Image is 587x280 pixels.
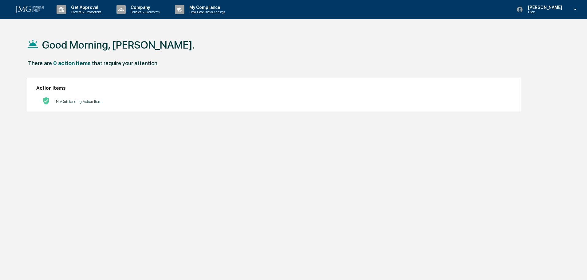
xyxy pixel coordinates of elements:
[184,10,228,14] p: Data, Deadlines & Settings
[36,85,512,91] h2: Action Items
[126,5,163,10] p: Company
[523,5,565,10] p: [PERSON_NAME]
[126,10,163,14] p: Policies & Documents
[42,97,50,105] img: No Actions logo
[66,5,104,10] p: Get Approval
[28,60,52,66] div: There are
[56,99,103,104] p: No Outstanding Action Items
[523,10,565,14] p: Users
[66,10,104,14] p: Content & Transactions
[184,5,228,10] p: My Compliance
[53,60,91,66] div: 0 action items
[92,60,159,66] div: that require your attention.
[42,39,195,51] h1: Good Morning, [PERSON_NAME].
[15,6,44,13] img: logo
